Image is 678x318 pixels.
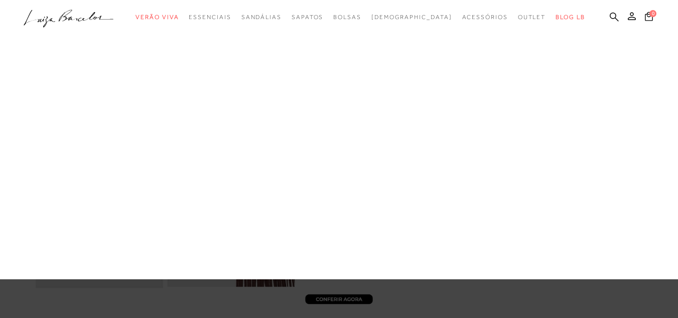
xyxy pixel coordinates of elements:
a: BLOG LB [556,8,585,27]
span: Essenciais [189,14,231,21]
span: Bolsas [333,14,361,21]
a: categoryNavScreenReaderText [333,8,361,27]
a: noSubCategoriesText [371,8,452,27]
span: [DEMOGRAPHIC_DATA] [371,14,452,21]
span: 0 [649,10,656,17]
a: categoryNavScreenReaderText [189,8,231,27]
a: categoryNavScreenReaderText [292,8,323,27]
span: Acessórios [462,14,508,21]
span: Sapatos [292,14,323,21]
span: Outlet [518,14,546,21]
span: Sandálias [241,14,282,21]
button: 0 [642,11,656,25]
a: categoryNavScreenReaderText [241,8,282,27]
a: categoryNavScreenReaderText [518,8,546,27]
span: Verão Viva [135,14,179,21]
a: categoryNavScreenReaderText [135,8,179,27]
span: BLOG LB [556,14,585,21]
a: categoryNavScreenReaderText [462,8,508,27]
